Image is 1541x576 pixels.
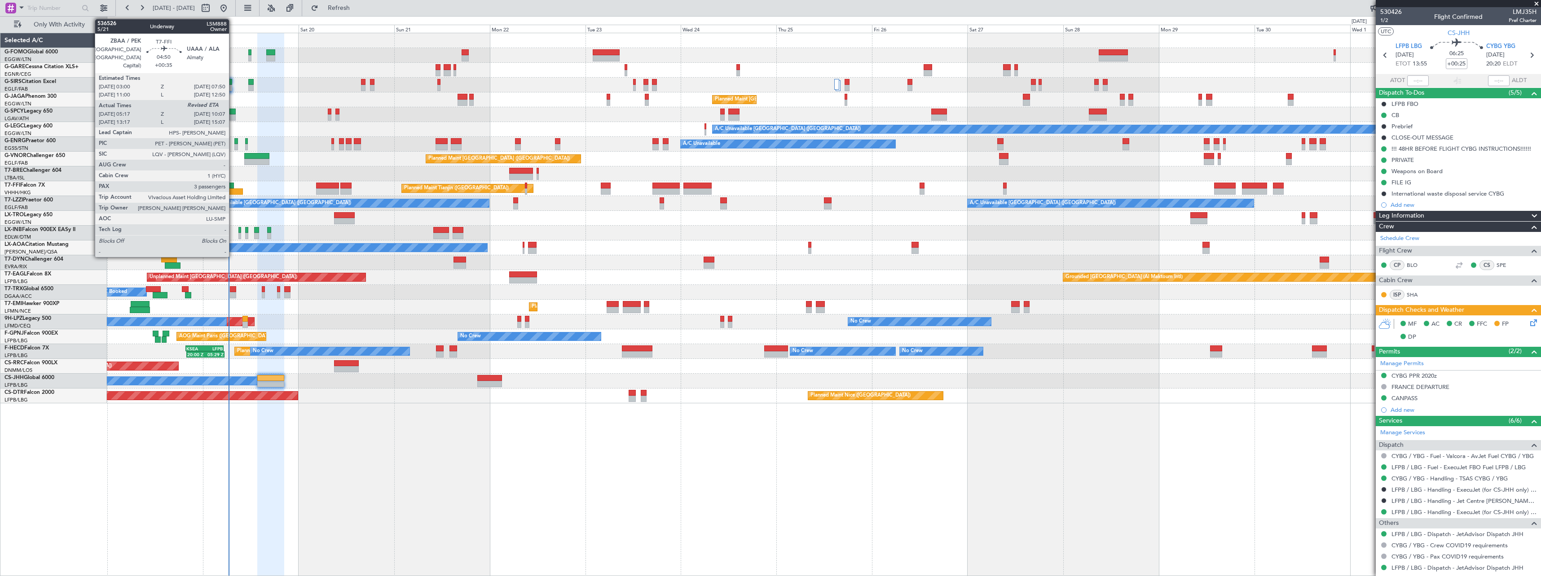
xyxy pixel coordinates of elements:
[4,94,25,99] span: G-JAGA
[1379,305,1464,315] span: Dispatch Checks and Weather
[1063,25,1159,33] div: Sun 28
[1396,60,1410,69] span: ETOT
[1159,25,1255,33] div: Mon 29
[4,49,58,55] a: G-FOMOGlobal 6000
[1434,12,1483,22] div: Flight Confirmed
[4,183,20,188] span: T7-FFI
[4,79,22,84] span: G-SIRS
[4,183,45,188] a: T7-FFIFalcon 7X
[1486,60,1501,69] span: 20:20
[4,345,24,351] span: F-HECD
[460,330,481,343] div: No Crew
[1390,260,1405,270] div: CP
[4,331,24,336] span: F-GPNJ
[902,345,923,358] div: No Crew
[1255,25,1350,33] div: Tue 30
[320,5,358,11] span: Refresh
[1512,76,1527,85] span: ALDT
[1396,42,1422,51] span: LFPB LBG
[109,18,124,26] div: [DATE]
[4,138,26,144] span: G-ENRG
[307,1,361,15] button: Refresh
[1391,122,1413,130] div: Prebrief
[4,249,57,255] a: [PERSON_NAME]/QSA
[4,138,56,144] a: G-ENRGPraetor 600
[4,390,24,395] span: CS-DTR
[1502,320,1509,329] span: FP
[681,25,776,33] div: Wed 24
[1380,428,1425,437] a: Manage Services
[4,242,25,247] span: LX-AOA
[99,285,127,299] div: A/C Booked
[532,300,617,314] div: Planned Maint [GEOGRAPHIC_DATA]
[490,25,586,33] div: Mon 22
[4,316,51,321] a: 9H-LPZLegacy 500
[1390,76,1405,85] span: ATOT
[4,123,53,129] a: G-LEGCLegacy 600
[4,390,54,395] a: CS-DTRFalcon 2000
[4,257,63,262] a: T7-DYNChallenger 604
[4,316,22,321] span: 9H-LPZ
[1391,406,1537,414] div: Add new
[1390,290,1405,300] div: ISP
[1477,320,1487,329] span: FFC
[1391,564,1523,572] a: LFPB / LBG - Dispatch - JetAdvisor Dispatch JHH
[1350,25,1446,33] div: Wed 1
[1413,60,1427,69] span: 13:55
[4,168,23,173] span: T7-BRE
[1391,100,1418,108] div: LFPB FBO
[4,64,79,70] a: G-GARECessna Citation XLS+
[715,93,856,106] div: Planned Maint [GEOGRAPHIC_DATA] ([GEOGRAPHIC_DATA])
[4,271,26,277] span: T7-EAGL
[1391,508,1537,516] a: LFPB / LBG - Handling - ExecuJet (for CS-JHH only) LFPB / LBG
[1391,372,1437,380] div: CYBG PPR 2020z
[4,227,75,232] a: LX-INBFalcon 900EX EASy II
[4,301,22,306] span: T7-EMI
[1391,475,1508,482] a: CYBG / YBG - Handling - TSAS CYBG / YBG
[1407,261,1427,269] a: BLO
[850,315,871,328] div: No Crew
[4,115,29,122] a: LGAV/ATH
[153,4,195,12] span: [DATE] - [DATE]
[4,375,24,380] span: CS-JHH
[4,175,25,181] a: LTBA/ISL
[1379,211,1424,221] span: Leg Information
[683,137,720,151] div: A/C Unavailable
[1407,75,1429,86] input: --:--
[1448,28,1470,38] span: CS-JHH
[1391,156,1414,164] div: PRIVATE
[1509,346,1522,356] span: (2/2)
[1380,234,1419,243] a: Schedule Crew
[4,168,62,173] a: T7-BREChallenger 604
[1379,518,1399,528] span: Others
[4,345,49,351] a: F-HECDFalcon 7X
[4,360,24,366] span: CS-RRC
[4,56,31,63] a: EGGW/LTN
[23,22,95,28] span: Only With Activity
[66,241,154,254] div: No Crew Nice ([GEOGRAPHIC_DATA])
[4,109,53,114] a: G-SPCYLegacy 650
[1379,440,1404,450] span: Dispatch
[4,212,53,218] a: LX-TROLegacy 650
[4,257,25,262] span: T7-DYN
[253,345,273,358] div: No Crew
[776,25,872,33] div: Thu 25
[27,1,79,15] input: Trip Number
[1391,179,1411,186] div: FILE IG
[4,227,22,232] span: LX-INB
[1503,60,1517,69] span: ELDT
[4,189,31,196] a: VHHH/HKG
[4,153,26,158] span: G-VNOR
[4,71,31,78] a: EGNR/CEG
[187,352,205,357] div: 20:00 Z
[4,301,59,306] a: T7-EMIHawker 900XP
[1509,17,1537,24] span: Pref Charter
[1379,88,1424,98] span: Dispatch To-Dos
[1391,190,1504,197] div: International waste disposal service CYBG
[428,152,570,166] div: Planned Maint [GEOGRAPHIC_DATA] ([GEOGRAPHIC_DATA])
[4,397,28,403] a: LFPB/LBG
[1391,486,1537,493] a: LFPB / LBG - Handling - ExecuJet (for CS-JHH only) LFPB / LBG
[4,278,28,285] a: LFPB/LBG
[4,197,53,203] a: T7-LZZIPraetor 600
[1431,320,1440,329] span: AC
